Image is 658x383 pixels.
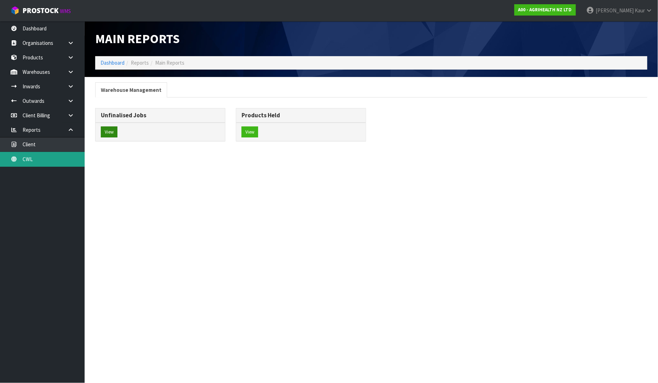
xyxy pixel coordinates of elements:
strong: A00 - AGRIHEALTH NZ LTD [518,7,572,13]
span: Main Reports [95,31,180,47]
button: View [101,126,117,138]
button: View [242,126,258,138]
small: WMS [60,8,71,14]
a: Warehouse Management [95,82,167,98]
a: Dashboard [100,59,124,66]
img: cube-alt.png [11,6,19,15]
span: [PERSON_NAME] [596,7,634,14]
h3: Products Held [242,112,360,119]
h3: Unfinalised Jobs [101,112,220,119]
a: A00 - AGRIHEALTH NZ LTD [514,4,576,16]
span: Kaur [635,7,645,14]
span: ProStock [23,6,59,15]
span: Main Reports [155,59,184,66]
span: Reports [131,59,149,66]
